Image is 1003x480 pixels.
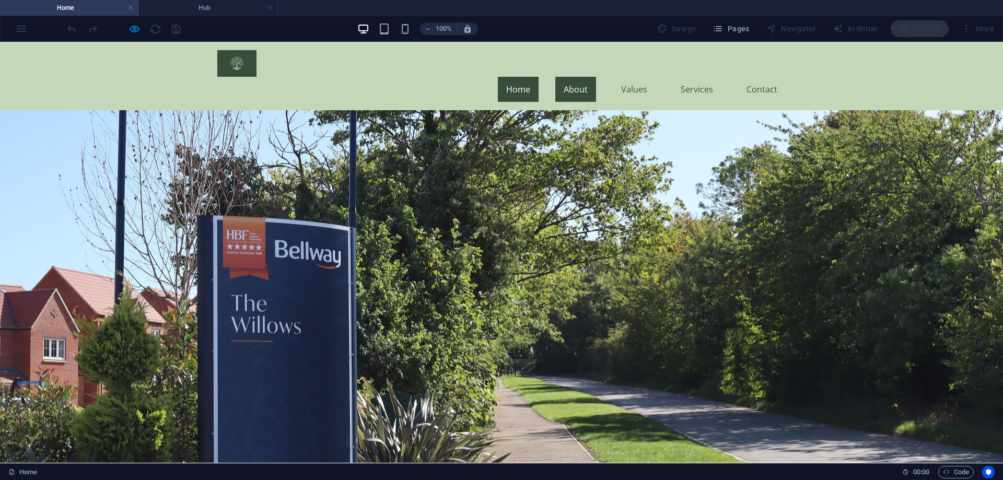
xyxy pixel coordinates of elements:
h6: 100% [436,22,452,35]
button: Code [938,466,974,478]
a: About [555,35,596,60]
span: 00 00 [913,466,929,478]
a: Home [498,35,539,60]
a: Contact [738,35,786,60]
h6: Session time [902,466,930,478]
h4: Hub [139,2,278,14]
a: Services [672,35,721,60]
span: Code [943,466,969,478]
span: Pages [713,24,749,34]
button: 100% [420,22,457,35]
img: the-willows.website [217,8,256,35]
a: Click to cancel selection. Double-click to open Pages [8,466,37,478]
div: Design (Ctrl+Alt+Y) [653,20,701,37]
a: Values [613,35,656,60]
button: Pages [708,20,753,37]
span: : [920,468,922,476]
button: Usercentrics [982,466,995,478]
